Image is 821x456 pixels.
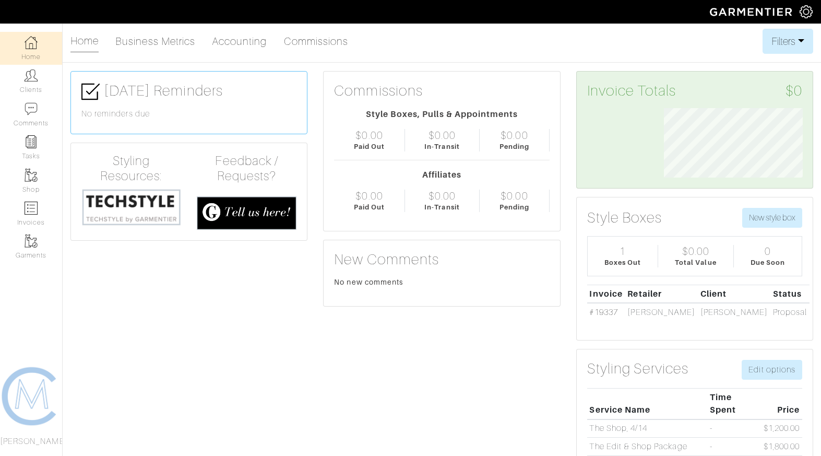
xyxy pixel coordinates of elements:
[770,303,810,321] td: Proposal
[587,285,625,303] th: Invoice
[707,438,761,456] td: -
[761,388,802,419] th: Price
[501,129,528,142] div: $0.00
[25,235,38,248] img: garments-icon-b7da505a4dc4fd61783c78ac3ca0ef83fa9d6f193b1c9dc38574b1d14d53ca28.png
[770,285,810,303] th: Status
[25,202,38,215] img: orders-icon-0abe47150d42831381b5fb84f609e132dff9fe21cb692f30cb5eec754e2cba89.png
[705,3,800,21] img: garmentier-logo-header-white-b43fb05a5012e4ada735d5af1a66efaba907eab6374d6393d1fbf88cb4ef424d.png
[197,154,296,184] h4: Feedback / Requests?
[625,285,698,303] th: Retailer
[751,258,785,267] div: Due Soon
[25,36,38,49] img: dashboard-icon-dbcd8f5a0b271acd01030246c82b418ddd0df26cd7fceb0bd07c9910d44c42f6.png
[81,188,181,226] img: techstyle-93310999766a10050dc78ceb7f971a75838126fd19372ce40ba20cdf6a89b94b.png
[499,202,529,212] div: Pending
[25,69,38,82] img: clients-icon-6bae9207a08558b7cb47a8932f037763ab4055f8c8b6bfacd5dc20c3e0201464.png
[675,258,717,267] div: Total Value
[197,196,296,230] img: feedback_requests-3821251ac2bd56c73c230f3229a5b25d6eb027adea667894f41107c140538ee0.png
[761,419,802,438] td: $1,200.00
[589,308,617,317] a: #19337
[81,154,181,184] h4: Styling Resources:
[800,5,813,18] img: gear-icon-white-bd11855cb880d31180b6d7d6211b90ccbf57a29d726f0c71d8c61bd08dd39cc2.png
[212,31,267,52] a: Accounting
[587,388,708,419] th: Service Name
[284,31,349,52] a: Commissions
[334,169,549,181] div: Affiliates
[682,245,709,258] div: $0.00
[765,245,771,258] div: 0
[429,190,456,202] div: $0.00
[698,303,770,321] td: [PERSON_NAME]
[424,202,460,212] div: In-Transit
[786,82,802,100] span: $0
[707,388,761,419] th: Time Spent
[354,142,385,151] div: Paid Out
[354,202,385,212] div: Paid Out
[587,209,662,227] h3: Style Boxes
[334,82,423,100] h3: Commissions
[604,258,641,267] div: Boxes Out
[763,29,813,54] button: Filters
[81,83,100,101] img: check-box-icon-36a4915ff3ba2bd8f6e4f29bc755bb66becd62c870f447fc0dd1365fcfddab58.png
[742,360,802,380] a: Edit options
[429,129,456,142] div: $0.00
[625,303,698,321] td: [PERSON_NAME]
[587,360,689,378] h3: Styling Services
[25,102,38,115] img: comment-icon-a0a6a9ef722e966f86d9cbdc48e553b5cf19dbc54f86b18d962a5391bc8f6eb6.png
[761,438,802,456] td: $1,800.00
[707,419,761,438] td: -
[587,419,708,438] td: The Shop, 4/14
[424,142,460,151] div: In-Transit
[81,82,296,101] h3: [DATE] Reminders
[355,190,383,202] div: $0.00
[334,277,549,287] div: No new comments
[587,82,802,100] h3: Invoice Totals
[70,30,99,53] a: Home
[334,251,549,268] h3: New Comments
[742,208,802,228] button: New style box
[355,129,383,142] div: $0.00
[334,108,549,121] div: Style Boxes, Pulls & Appointments
[115,31,195,52] a: Business Metrics
[620,245,626,258] div: 1
[501,190,528,202] div: $0.00
[587,438,708,456] td: The Edit & Shop Package
[698,285,770,303] th: Client
[81,109,296,119] h6: No reminders due
[499,142,529,151] div: Pending
[25,169,38,182] img: garments-icon-b7da505a4dc4fd61783c78ac3ca0ef83fa9d6f193b1c9dc38574b1d14d53ca28.png
[25,135,38,148] img: reminder-icon-8004d30b9f0a5d33ae49ab947aed9ed385cf756f9e5892f1edd6e32f2345188e.png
